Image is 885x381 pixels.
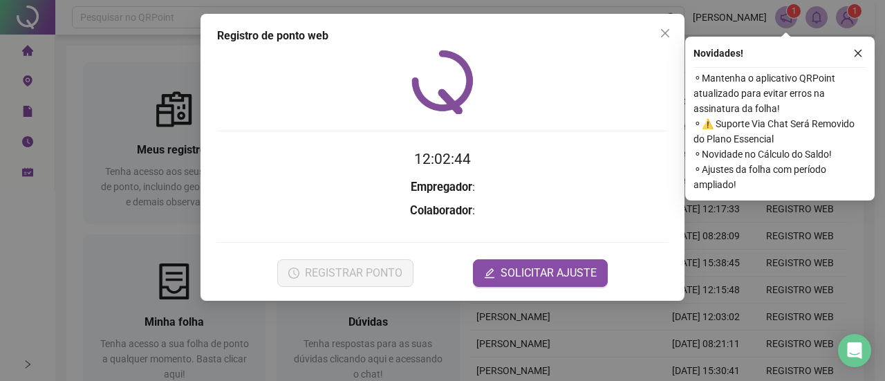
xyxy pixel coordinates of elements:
[411,50,474,114] img: QRPoint
[693,162,866,192] span: ⚬ Ajustes da folha com período ampliado!
[693,71,866,116] span: ⚬ Mantenha o aplicativo QRPoint atualizado para evitar erros na assinatura da folha!
[693,147,866,162] span: ⚬ Novidade no Cálculo do Saldo!
[501,265,597,281] span: SOLICITAR AJUSTE
[217,202,668,220] h3: :
[654,22,676,44] button: Close
[660,28,671,39] span: close
[411,180,472,194] strong: Empregador
[693,116,866,147] span: ⚬ ⚠️ Suporte Via Chat Será Removido do Plano Essencial
[277,259,413,287] button: REGISTRAR PONTO
[410,204,472,217] strong: Colaborador
[853,48,863,58] span: close
[838,334,871,367] div: Open Intercom Messenger
[473,259,608,287] button: editSOLICITAR AJUSTE
[217,178,668,196] h3: :
[414,151,471,167] time: 12:02:44
[217,28,668,44] div: Registro de ponto web
[484,268,495,279] span: edit
[693,46,743,61] span: Novidades !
